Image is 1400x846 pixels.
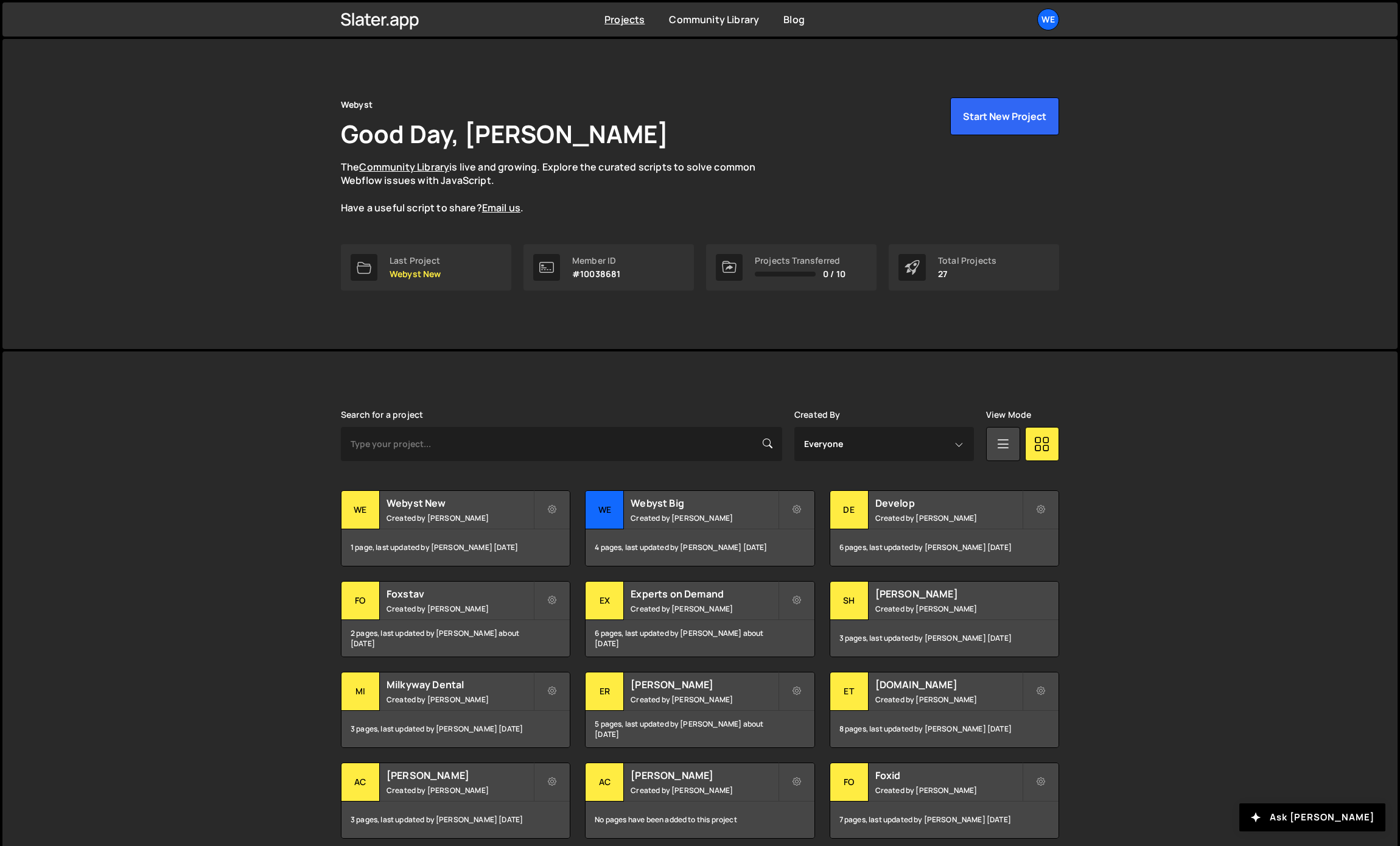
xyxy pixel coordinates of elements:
a: Blog [783,13,805,26]
div: Webyst [341,97,373,112]
div: Sh [830,582,869,620]
div: 6 pages, last updated by [PERSON_NAME] [DATE] [830,529,1059,566]
label: Created By [794,410,841,420]
h2: [PERSON_NAME] [875,587,1022,601]
div: Mi [341,672,380,711]
div: 2 pages, last updated by [PERSON_NAME] about [DATE] [341,620,570,657]
small: Created by [PERSON_NAME] [387,694,533,705]
a: We Webyst Big Created by [PERSON_NAME] 4 pages, last updated by [PERSON_NAME] [DATE] [585,490,814,566]
div: et [830,672,869,711]
div: 3 pages, last updated by [PERSON_NAME] [DATE] [341,711,570,747]
a: Projects [604,13,645,26]
small: Created by [PERSON_NAME] [631,604,777,614]
div: Ac [586,763,624,802]
a: We [1037,9,1059,30]
a: Ac [PERSON_NAME] Created by [PERSON_NAME] 3 pages, last updated by [PERSON_NAME] [DATE] [341,763,570,839]
a: Community Library [669,13,759,26]
small: Created by [PERSON_NAME] [631,513,777,523]
a: Mi Milkyway Dental Created by [PERSON_NAME] 3 pages, last updated by [PERSON_NAME] [DATE] [341,672,570,748]
p: The is live and growing. Explore the curated scripts to solve common Webflow issues with JavaScri... [341,160,779,215]
p: Webyst New [390,269,441,279]
h1: Good Day, [PERSON_NAME] [341,117,668,150]
a: We Webyst New Created by [PERSON_NAME] 1 page, last updated by [PERSON_NAME] [DATE] [341,490,570,566]
h2: Foxstav [387,587,533,601]
div: 1 page, last updated by [PERSON_NAME] [DATE] [341,529,570,566]
p: #10038681 [572,269,620,279]
button: Start New Project [950,97,1059,135]
div: No pages have been added to this project [586,802,814,838]
a: et [DOMAIN_NAME] Created by [PERSON_NAME] 8 pages, last updated by [PERSON_NAME] [DATE] [830,672,1059,748]
div: We [586,491,624,529]
a: Er [PERSON_NAME] Created by [PERSON_NAME] 5 pages, last updated by [PERSON_NAME] about [DATE] [585,672,814,748]
div: Member ID [572,256,620,266]
h2: Webyst Big [631,496,777,510]
small: Created by [PERSON_NAME] [387,513,533,523]
div: 6 pages, last updated by [PERSON_NAME] about [DATE] [586,620,814,657]
h2: [DOMAIN_NAME] [875,678,1022,691]
label: Search for a project [341,410,423,420]
small: Created by [PERSON_NAME] [875,604,1022,614]
h2: [PERSON_NAME] [631,769,777,782]
a: Sh [PERSON_NAME] Created by [PERSON_NAME] 3 pages, last updated by [PERSON_NAME] [DATE] [830,581,1059,657]
a: Email us [482,201,520,214]
div: 7 pages, last updated by [PERSON_NAME] [DATE] [830,802,1059,838]
a: Last Project Webyst New [341,244,511,291]
h2: Experts on Demand [631,587,777,601]
small: Created by [PERSON_NAME] [387,604,533,614]
h2: [PERSON_NAME] [387,769,533,782]
div: Ac [341,763,380,802]
div: Ex [586,582,624,620]
a: Community Library [359,160,449,174]
div: 3 pages, last updated by [PERSON_NAME] [DATE] [341,802,570,838]
a: Fo Foxstav Created by [PERSON_NAME] 2 pages, last updated by [PERSON_NAME] about [DATE] [341,581,570,657]
a: Fo Foxid Created by [PERSON_NAME] 7 pages, last updated by [PERSON_NAME] [DATE] [830,763,1059,839]
a: De Develop Created by [PERSON_NAME] 6 pages, last updated by [PERSON_NAME] [DATE] [830,490,1059,566]
div: Total Projects [938,256,996,266]
small: Created by [PERSON_NAME] [631,694,777,705]
div: Last Project [390,256,441,266]
h2: Webyst New [387,496,533,510]
div: De [830,491,869,529]
div: 3 pages, last updated by [PERSON_NAME] [DATE] [830,620,1059,657]
small: Created by [PERSON_NAME] [387,785,533,795]
label: View Mode [986,410,1031,420]
div: 4 pages, last updated by [PERSON_NAME] [DATE] [586,529,814,566]
small: Created by [PERSON_NAME] [631,785,777,795]
h2: [PERSON_NAME] [631,678,777,691]
input: Type your project... [341,427,782,461]
small: Created by [PERSON_NAME] [875,785,1022,795]
div: 5 pages, last updated by [PERSON_NAME] about [DATE] [586,711,814,747]
div: Fo [341,582,380,620]
div: Er [586,672,624,711]
span: 0 / 10 [823,269,845,279]
div: We [341,491,380,529]
h2: Foxid [875,769,1022,782]
h2: Milkyway Dental [387,678,533,691]
div: 8 pages, last updated by [PERSON_NAME] [DATE] [830,711,1059,747]
small: Created by [PERSON_NAME] [875,513,1022,523]
div: Projects Transferred [755,256,845,266]
div: Fo [830,763,869,802]
h2: Develop [875,496,1022,510]
p: 27 [938,269,996,279]
a: Ac [PERSON_NAME] Created by [PERSON_NAME] No pages have been added to this project [585,763,814,839]
a: Ex Experts on Demand Created by [PERSON_NAME] 6 pages, last updated by [PERSON_NAME] about [DATE] [585,581,814,657]
small: Created by [PERSON_NAME] [875,694,1022,705]
button: Ask [PERSON_NAME] [1239,803,1385,831]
